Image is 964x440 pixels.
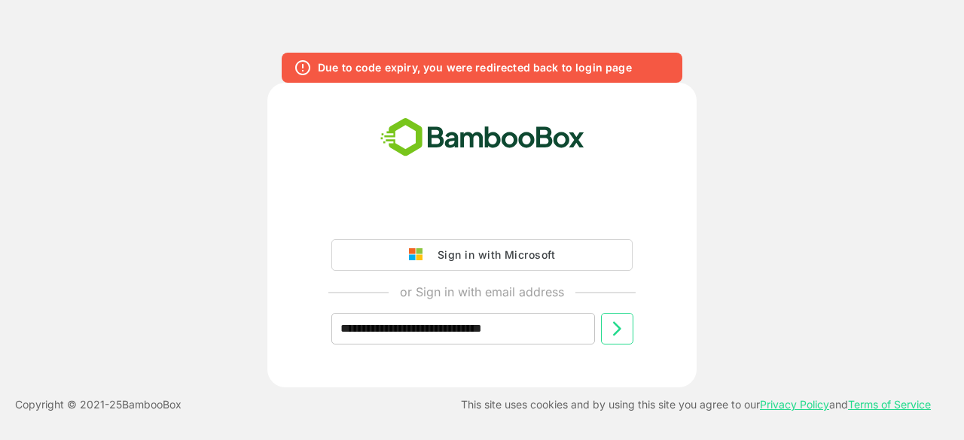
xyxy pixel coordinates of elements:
p: This site uses cookies and by using this site you agree to our and [461,396,931,414]
img: google [409,248,430,262]
img: bamboobox [372,113,593,162]
div: Sign in with Microsoft [430,245,555,265]
iframe: Sign in with Google Button [324,197,640,230]
p: Copyright © 2021- 25 BambooBox [15,396,182,414]
button: Sign in with Microsoft [331,239,633,271]
a: Privacy Policy [760,398,829,411]
p: Due to code expiry, you were redirected back to login page [318,60,632,75]
a: Terms of Service [848,398,931,411]
p: or Sign in with email address [400,283,564,301]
